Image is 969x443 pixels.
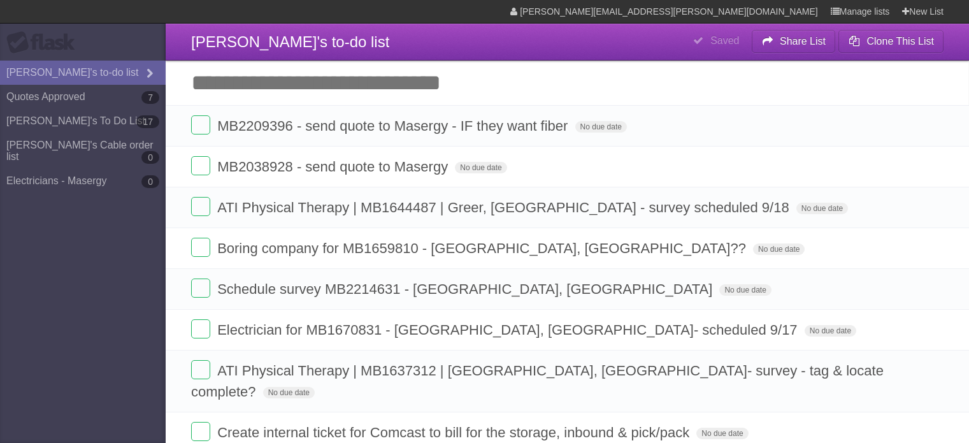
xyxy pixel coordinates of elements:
b: Clone This List [866,36,934,47]
label: Done [191,319,210,338]
span: Boring company for MB1659810 - [GEOGRAPHIC_DATA], [GEOGRAPHIC_DATA]?? [217,240,749,256]
span: Create internal ticket for Comcast to bill for the storage, inbound & pick/pack [217,425,693,440]
b: 0 [141,151,159,164]
b: Share List [780,36,826,47]
label: Done [191,115,210,134]
span: [PERSON_NAME]'s to-do list [191,33,389,50]
span: ATI Physical Therapy | MB1644487 | Greer, [GEOGRAPHIC_DATA] - survey scheduled 9/18 [217,200,793,215]
label: Done [191,360,210,379]
label: Done [191,238,210,257]
span: No due date [696,428,748,439]
span: MB2209396 - send quote to Masergy - IF they want fiber [217,118,571,134]
label: Done [191,422,210,441]
b: 17 [136,115,159,128]
span: Electrician for MB1670831 - [GEOGRAPHIC_DATA], [GEOGRAPHIC_DATA]- scheduled 9/17 [217,322,800,338]
span: Schedule survey MB2214631 - [GEOGRAPHIC_DATA], [GEOGRAPHIC_DATA] [217,281,715,297]
b: Saved [710,35,739,46]
span: ATI Physical Therapy | MB1637312 | [GEOGRAPHIC_DATA], [GEOGRAPHIC_DATA]- survey - tag & locate co... [191,363,884,400]
span: No due date [455,162,506,173]
button: Clone This List [838,30,944,53]
span: No due date [263,387,315,398]
div: Flask [6,31,83,54]
span: No due date [796,203,848,214]
span: No due date [753,243,805,255]
b: 0 [141,175,159,188]
span: MB2038928 - send quote to Masergy [217,159,451,175]
span: No due date [805,325,856,337]
b: 7 [141,91,159,104]
span: No due date [719,284,771,296]
label: Done [191,156,210,175]
label: Done [191,197,210,216]
button: Share List [752,30,836,53]
span: No due date [575,121,627,133]
label: Done [191,279,210,298]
